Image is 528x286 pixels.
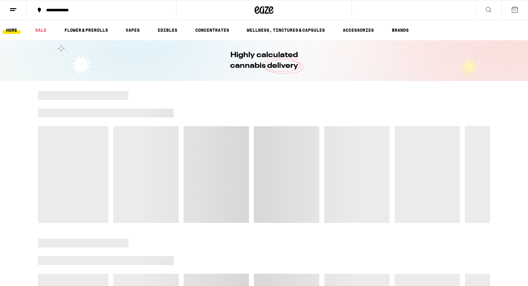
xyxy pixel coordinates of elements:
[3,26,20,34] a: HOME
[244,26,328,34] a: WELLNESS, TINCTURES & CAPSULES
[122,26,143,34] a: VAPES
[389,26,412,34] a: BRANDS
[340,26,377,34] a: ACCESSORIES
[154,26,180,34] a: EDIBLES
[61,26,111,34] a: FLOWER & PREROLLS
[212,50,316,71] h1: Highly calculated cannabis delivery
[192,26,232,34] a: CONCENTRATES
[32,26,50,34] a: SALE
